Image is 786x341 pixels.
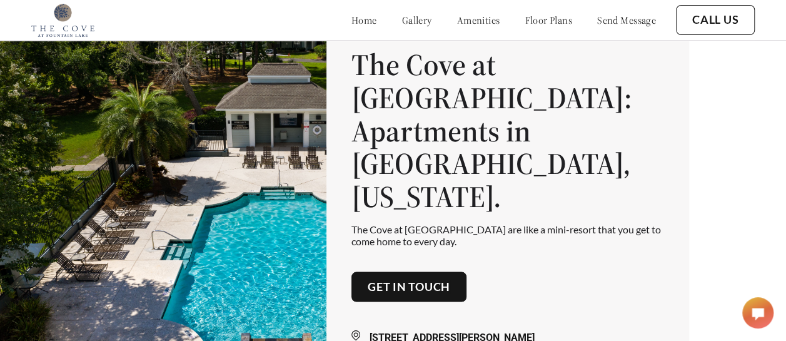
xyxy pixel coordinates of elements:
a: Get in touch [368,280,450,294]
a: home [351,14,377,26]
p: The Cove at [GEOGRAPHIC_DATA] are like a mini-resort that you get to come home to every day. [351,223,664,247]
a: gallery [402,14,432,26]
a: Call Us [692,13,738,27]
button: Call Us [676,5,755,35]
a: send message [597,14,656,26]
img: cove_at_fountain_lake_logo.png [31,3,94,37]
a: amenities [457,14,500,26]
button: Get in touch [351,272,466,302]
a: floor plans [525,14,572,26]
h1: The Cove at [GEOGRAPHIC_DATA]: Apartments in [GEOGRAPHIC_DATA], [US_STATE]. [351,48,664,213]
